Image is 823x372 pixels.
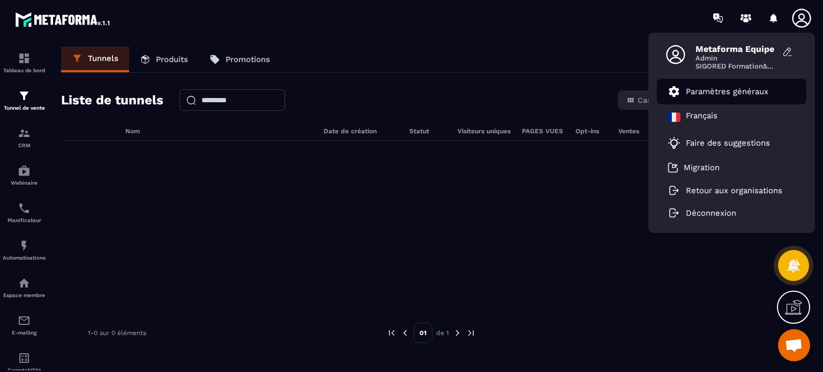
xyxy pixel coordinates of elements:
h6: Statut [409,127,447,135]
img: automations [18,239,31,252]
img: formation [18,127,31,140]
span: Carte [638,96,658,104]
p: Déconnexion [686,208,736,218]
img: next [453,328,462,338]
p: Tableau de bord [3,67,46,73]
p: 01 [414,323,432,343]
span: SIGORED Formation&Coaching [695,62,776,70]
p: Produits [156,55,188,64]
a: Faire des suggestions [668,136,782,149]
p: Espace membre [3,292,46,298]
p: Migration [684,163,720,172]
h2: Liste de tunnels [61,89,163,111]
p: Paramètres généraux [686,87,768,96]
h6: Date de création [324,127,399,135]
a: emailemailE-mailing [3,306,46,344]
img: formation [18,89,31,102]
img: scheduler [18,202,31,215]
img: prev [400,328,410,338]
p: Webinaire [3,180,46,186]
h6: Visiteurs uniques [458,127,511,135]
a: schedulerschedulerPlanificateur [3,194,46,231]
a: formationformationTableau de bord [3,44,46,81]
p: Planificateur [3,217,46,223]
p: Faire des suggestions [686,138,770,148]
img: prev [387,328,396,338]
span: Metaforma Equipe [695,44,776,54]
a: Tunnels [61,47,129,72]
img: automations [18,164,31,177]
img: automations [18,277,31,290]
img: next [466,328,476,338]
h6: Opt-ins [575,127,608,135]
p: Tunnel de vente [3,105,46,111]
p: Tunnels [88,54,118,63]
p: Retour aux organisations [686,186,782,195]
a: Paramètres généraux [668,85,768,98]
a: Produits [129,47,199,72]
a: automationsautomationsAutomatisations [3,231,46,269]
a: formationformationCRM [3,119,46,156]
p: Promotions [226,55,270,64]
a: Ouvrir le chat [778,329,810,361]
p: E-mailing [3,330,46,336]
a: Migration [668,162,720,173]
p: Automatisations [3,255,46,261]
p: 1-0 sur 0 éléments [88,329,146,337]
a: automationsautomationsWebinaire [3,156,46,194]
h6: Nom [125,127,313,135]
p: CRM [3,142,46,148]
a: formationformationTunnel de vente [3,81,46,119]
a: Retour aux organisations [668,186,782,195]
span: Admin [695,54,776,62]
p: Français [686,111,717,124]
img: logo [15,10,111,29]
h6: Ventes [618,127,672,135]
button: Carte [620,93,664,108]
img: accountant [18,352,31,365]
a: Promotions [199,47,281,72]
p: de 1 [436,329,449,337]
a: automationsautomationsEspace membre [3,269,46,306]
h6: PAGES VUES [522,127,565,135]
img: email [18,314,31,327]
img: formation [18,52,31,65]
